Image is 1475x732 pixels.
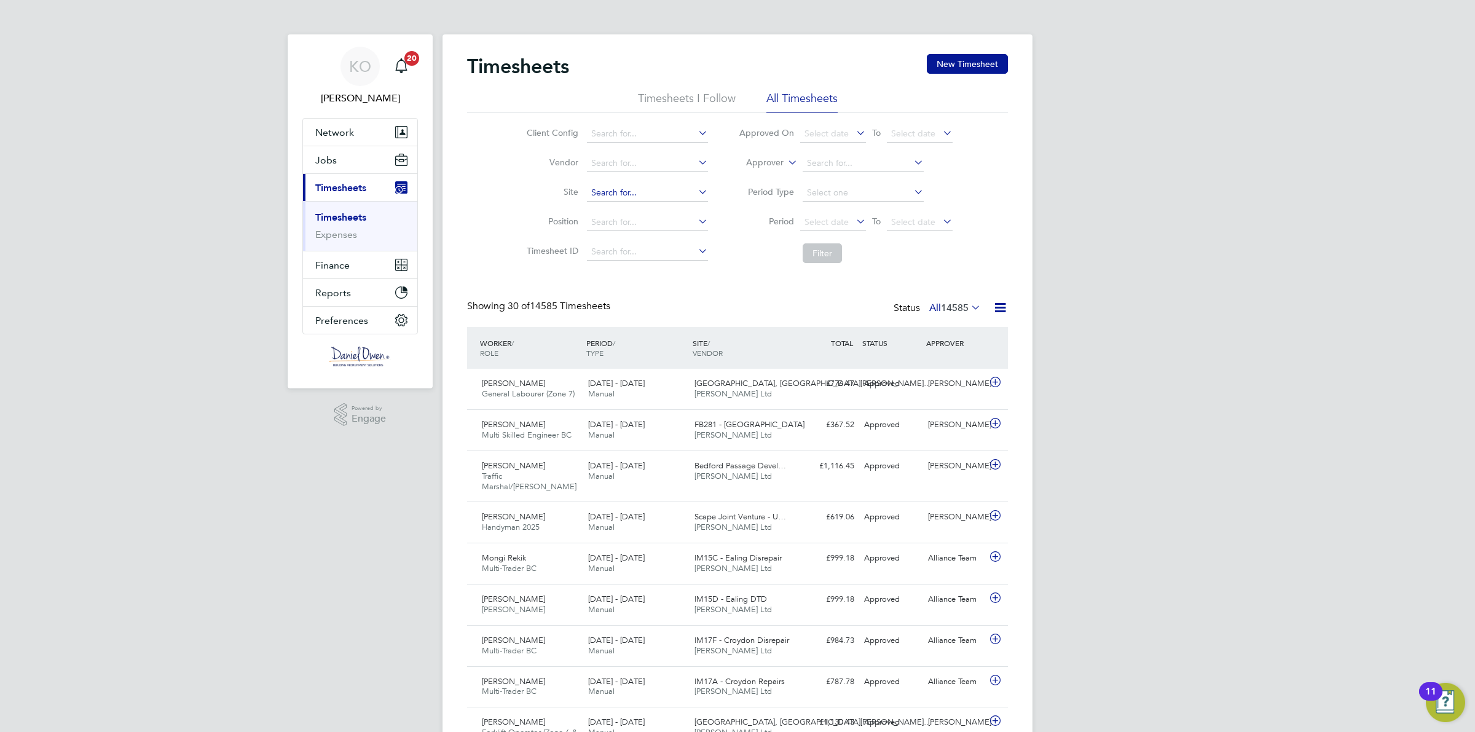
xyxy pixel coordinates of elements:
div: APPROVER [923,332,987,354]
div: £619.06 [795,507,859,527]
span: [PERSON_NAME] Ltd [694,645,772,656]
div: [PERSON_NAME] [923,456,987,476]
label: Period [739,216,794,227]
a: KO[PERSON_NAME] [302,47,418,106]
span: Network [315,127,354,138]
span: Handyman 2025 [482,522,540,532]
span: / [511,338,514,348]
span: / [707,338,710,348]
div: Alliance Team [923,548,987,569]
span: [PERSON_NAME] Ltd [694,522,772,532]
a: Powered byEngage [334,403,387,427]
div: £367.52 [795,415,859,435]
span: Select date [804,216,849,227]
div: 11 [1425,691,1436,707]
label: Approver [728,157,784,169]
span: KO [349,58,371,74]
img: danielowen-logo-retina.png [329,347,391,366]
span: [DATE] - [DATE] [588,460,645,471]
div: [PERSON_NAME] [923,374,987,394]
label: All [929,302,981,314]
span: Manual [588,388,615,399]
div: [PERSON_NAME] [923,507,987,527]
label: Timesheet ID [523,245,578,256]
span: [PERSON_NAME] [482,460,545,471]
div: Approved [859,672,923,692]
span: Manual [588,604,615,615]
div: £1,116.45 [795,456,859,476]
div: STATUS [859,332,923,354]
span: IM17F - Croydon Disrepair [694,635,789,645]
input: Search for... [587,155,708,172]
span: Multi-Trader BC [482,563,537,573]
label: Approved On [739,127,794,138]
label: Site [523,186,578,197]
span: [DATE] - [DATE] [588,511,645,522]
span: VENDOR [693,348,723,358]
span: [PERSON_NAME] Ltd [694,604,772,615]
button: Reports [303,279,417,306]
span: [PERSON_NAME] [482,676,545,687]
span: [PERSON_NAME] Ltd [694,563,772,573]
span: Manual [588,645,615,656]
span: [PERSON_NAME] Ltd [694,471,772,481]
span: [DATE] - [DATE] [588,594,645,604]
label: Client Config [523,127,578,138]
span: [PERSON_NAME] Ltd [694,430,772,440]
span: 14585 [941,302,969,314]
span: Reports [315,287,351,299]
h2: Timesheets [467,54,569,79]
input: Search for... [587,214,708,231]
a: Timesheets [315,211,366,223]
span: Jobs [315,154,337,166]
span: Select date [891,216,935,227]
span: IM15D - Ealing DTD [694,594,767,604]
span: Select date [804,128,849,139]
span: Traffic Marshal/[PERSON_NAME] [482,471,576,492]
span: [PERSON_NAME] [482,604,545,615]
button: New Timesheet [927,54,1008,74]
span: [DATE] - [DATE] [588,419,645,430]
span: Engage [352,414,386,424]
div: Approved [859,548,923,569]
span: Multi Skilled Engineer BC [482,430,572,440]
div: £999.18 [795,548,859,569]
span: [PERSON_NAME] [482,511,545,522]
span: 30 of [508,300,530,312]
span: [PERSON_NAME] Ltd [694,686,772,696]
label: Period Type [739,186,794,197]
div: [PERSON_NAME] [923,415,987,435]
span: Multi-Trader BC [482,645,537,656]
span: [PERSON_NAME] [482,717,545,727]
span: [DATE] - [DATE] [588,676,645,687]
label: Position [523,216,578,227]
div: £984.73 [795,631,859,651]
span: Scape Joint Venture - U… [694,511,786,522]
span: [DATE] - [DATE] [588,635,645,645]
span: Manual [588,563,615,573]
span: [PERSON_NAME] Ltd [694,388,772,399]
div: SITE [690,332,796,364]
div: Approved [859,589,923,610]
a: 20 [389,47,414,86]
span: [DATE] - [DATE] [588,717,645,727]
span: / [613,338,615,348]
span: To [868,125,884,141]
div: £787.78 [795,672,859,692]
span: [PERSON_NAME] [482,419,545,430]
button: Timesheets [303,174,417,201]
div: Approved [859,374,923,394]
div: £776.47 [795,374,859,394]
li: Timesheets I Follow [638,91,736,113]
button: Network [303,119,417,146]
input: Select one [803,184,924,202]
span: [PERSON_NAME] [482,378,545,388]
div: Approved [859,415,923,435]
span: Multi-Trader BC [482,686,537,696]
span: Manual [588,686,615,696]
div: £999.18 [795,589,859,610]
span: 14585 Timesheets [508,300,610,312]
span: [GEOGRAPHIC_DATA], [GEOGRAPHIC_DATA][PERSON_NAME]… [694,717,932,727]
button: Filter [803,243,842,263]
a: Expenses [315,229,357,240]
